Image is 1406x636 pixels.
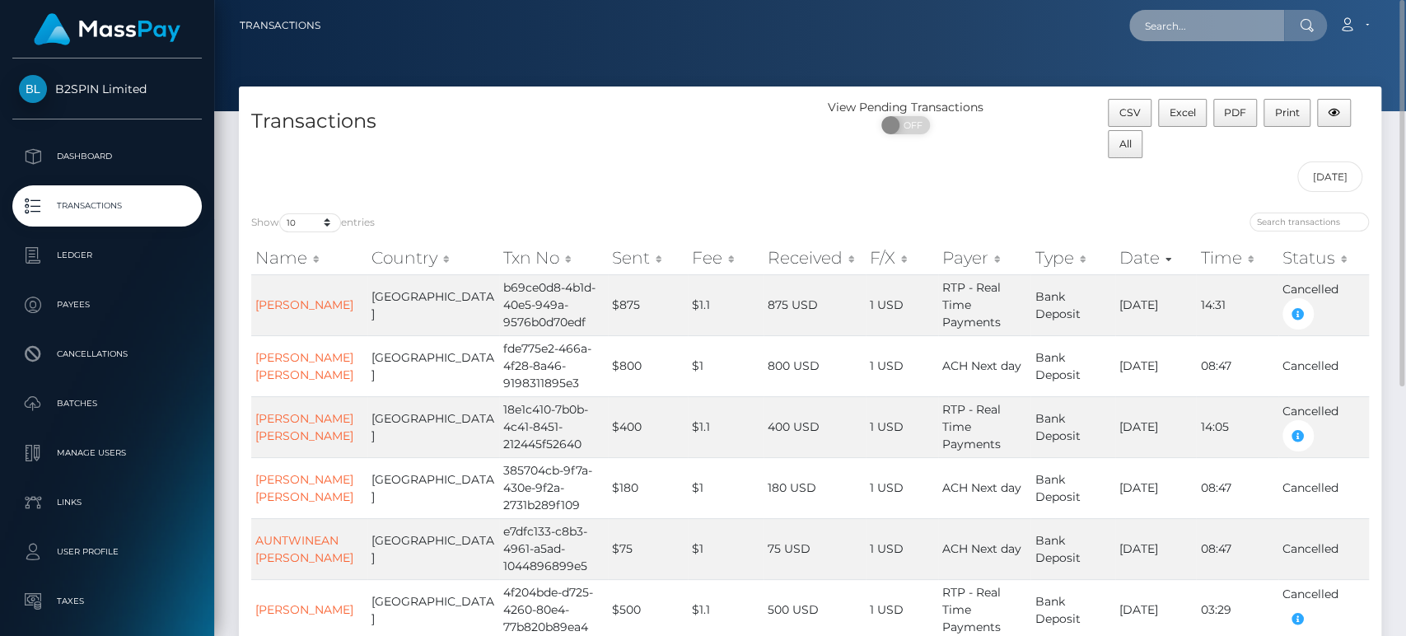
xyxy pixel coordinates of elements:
td: 1 USD [866,457,938,518]
th: Txn No: activate to sort column ascending [499,241,607,274]
td: 08:47 [1196,457,1278,518]
th: Received: activate to sort column ascending [764,241,866,274]
p: Payees [19,292,195,317]
td: [DATE] [1115,518,1197,579]
span: All [1119,138,1132,150]
a: User Profile [12,531,202,573]
td: $180 [608,457,689,518]
a: Payees [12,284,202,325]
td: 400 USD [764,396,866,457]
span: RTP - Real Time Payments [942,402,1001,451]
td: 800 USD [764,335,866,396]
span: PDF [1224,106,1246,119]
a: Batches [12,383,202,424]
th: Fee: activate to sort column ascending [688,241,763,274]
p: Manage Users [19,441,195,465]
td: [DATE] [1115,335,1197,396]
a: [PERSON_NAME] [PERSON_NAME] [255,411,353,443]
button: Print [1264,99,1310,127]
td: 08:47 [1196,335,1278,396]
p: Links [19,490,195,515]
a: Transactions [240,8,320,43]
td: [GEOGRAPHIC_DATA] [367,518,499,579]
td: [DATE] [1115,457,1197,518]
a: Cancellations [12,334,202,375]
span: Excel [1169,106,1195,119]
p: User Profile [19,540,195,564]
span: RTP - Real Time Payments [942,585,1001,634]
th: Payer: activate to sort column ascending [938,241,1030,274]
th: Sent: activate to sort column ascending [608,241,689,274]
a: Manage Users [12,433,202,474]
td: Bank Deposit [1030,518,1114,579]
a: [PERSON_NAME] [255,297,353,312]
a: [PERSON_NAME] [255,602,353,617]
td: Bank Deposit [1030,457,1114,518]
button: PDF [1213,99,1258,127]
td: $1 [688,518,763,579]
h4: Transactions [251,107,798,136]
p: Batches [19,391,195,416]
th: Date: activate to sort column ascending [1115,241,1197,274]
td: 08:47 [1196,518,1278,579]
a: [PERSON_NAME] [PERSON_NAME] [255,472,353,504]
td: 14:31 [1196,274,1278,335]
td: $1 [688,335,763,396]
th: Name: activate to sort column ascending [251,241,367,274]
td: $875 [608,274,689,335]
span: Print [1275,106,1300,119]
span: CSV [1119,106,1141,119]
td: 385704cb-9f7a-430e-9f2a-2731b289f109 [499,457,607,518]
p: Taxes [19,589,195,614]
td: 14:05 [1196,396,1278,457]
a: Ledger [12,235,202,276]
td: b69ce0d8-4b1d-40e5-949a-9576b0d70edf [499,274,607,335]
span: ACH Next day [942,541,1021,556]
td: $800 [608,335,689,396]
button: CSV [1108,99,1151,127]
input: Search transactions [1250,213,1369,231]
img: B2SPIN Limited [19,75,47,103]
a: AUNTWINEAN [PERSON_NAME] [255,533,353,565]
td: $400 [608,396,689,457]
select: Showentries [279,213,341,232]
th: Country: activate to sort column ascending [367,241,499,274]
th: Type: activate to sort column ascending [1030,241,1114,274]
td: [DATE] [1115,396,1197,457]
span: B2SPIN Limited [12,82,202,96]
img: MassPay Logo [34,13,180,45]
td: 1 USD [866,274,938,335]
td: 18e1c410-7b0b-4c41-8451-212445f52640 [499,396,607,457]
td: Cancelled [1278,396,1369,457]
td: Cancelled [1278,335,1369,396]
button: All [1108,130,1142,158]
td: 75 USD [764,518,866,579]
div: View Pending Transactions [810,99,1001,116]
button: Excel [1158,99,1207,127]
td: fde775e2-466a-4f28-8a46-9198311895e3 [499,335,607,396]
td: 180 USD [764,457,866,518]
td: [DATE] [1115,274,1197,335]
span: OFF [890,116,932,134]
td: Bank Deposit [1030,396,1114,457]
td: 1 USD [866,396,938,457]
td: $1.1 [688,274,763,335]
td: Bank Deposit [1030,274,1114,335]
input: Date filter [1297,161,1362,192]
p: Cancellations [19,342,195,367]
span: ACH Next day [942,480,1021,495]
td: $1.1 [688,396,763,457]
td: Cancelled [1278,518,1369,579]
td: Cancelled [1278,274,1369,335]
td: Bank Deposit [1030,335,1114,396]
span: ACH Next day [942,358,1021,373]
td: $1 [688,457,763,518]
span: RTP - Real Time Payments [942,280,1001,330]
p: Dashboard [19,144,195,169]
p: Transactions [19,194,195,218]
a: Dashboard [12,136,202,177]
th: Time: activate to sort column ascending [1196,241,1278,274]
td: [GEOGRAPHIC_DATA] [367,396,499,457]
input: Search... [1129,10,1284,41]
th: F/X: activate to sort column ascending [866,241,938,274]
